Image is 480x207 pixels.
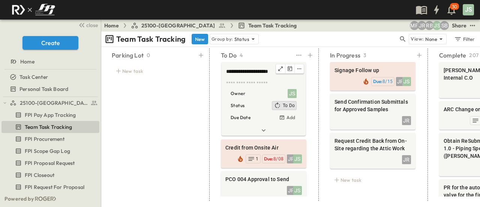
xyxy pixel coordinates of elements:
[417,21,426,30] div: Jayden Ramirez (jramirez@fpibuilders.com)
[402,77,411,86] div: JS
[192,34,208,44] button: New
[334,137,411,152] span: Request Credit Back from On-Site regarding the Attic Work
[248,22,297,29] span: Team Task Tracking
[147,51,150,59] p: 0
[1,72,98,82] a: Task Center
[234,35,249,43] p: Status
[276,64,285,73] button: Open
[287,186,296,195] div: JR
[221,171,306,199] div: PCO 004 Approval to SendJRJS
[469,51,478,59] p: 207
[1,169,99,181] div: FPI Closeouttest
[221,139,306,168] div: Credit from Onsite AirJRJSDue:8/081
[330,94,415,130] div: Send Confirmation Submittals for Approved SamplesJR
[231,102,244,109] p: Status
[75,20,99,30] button: close
[452,22,466,29] div: Share
[373,79,382,84] span: Due:
[104,22,301,29] nav: breadcrumbs
[238,22,297,29] a: Team Task Tracking
[20,58,34,65] span: Home
[439,51,466,60] p: Complete
[468,21,477,30] button: test
[1,181,99,193] div: FPI Request For Proposaltest
[462,3,475,16] button: JS
[225,144,302,151] span: Credit from Onsite Air
[1,84,98,94] a: Personal Task Board
[1,56,98,67] a: Home
[330,175,415,185] div: New task
[382,79,393,84] span: 8/15
[330,133,415,169] div: Request Credit Back from On-Site regarding the Attic WorkJR
[293,186,302,195] div: JS
[240,51,243,59] p: 4
[330,51,360,60] p: In Progress
[25,171,54,179] span: FPI Closeout
[425,21,434,30] div: Regina Barnett (rbarnett@fpibuilders.com)
[273,156,283,162] span: 8/08
[264,156,273,162] span: Due:
[25,111,76,119] span: FPI Pay App Tracking
[463,4,474,15] div: JS
[334,98,411,113] span: Send Confirmation Submittals for Approved Samples
[256,156,258,162] span: 1
[1,170,98,180] a: FPI Closeout
[410,21,419,30] div: Monica Pruteanu (mpruteanu@fpibuilders.com)
[20,99,88,107] span: 25100-Vanguard Prep School
[231,114,250,121] p: Due Date
[1,145,99,157] div: FPI Scope Gap Logtest
[25,135,65,143] span: FPI Procurement
[451,34,477,44] button: Filter
[231,90,245,97] p: Owner
[287,154,296,163] div: JR
[1,122,98,132] a: Team Task Tracking
[1,157,99,169] div: FPI Proposal Requesttest
[1,97,99,109] div: 25100-Vanguard Prep Schooltest
[104,22,119,29] a: Home
[402,155,411,164] div: JR
[334,66,411,74] span: Signage Follow up
[86,21,98,29] span: close
[1,109,99,121] div: FPI Pay App Trackingtest
[1,83,99,95] div: Personal Task Boardtest
[1,134,98,144] a: FPI Procurement
[25,183,84,191] span: FPI Request For Proposal
[1,182,98,192] a: FPI Request For Proposal
[25,147,70,155] span: FPI Scope Gap Log
[285,64,295,73] button: Tracking Date Menu
[1,133,99,145] div: FPI Procurementtest
[452,4,457,10] p: 30
[19,73,48,81] span: Task Center
[131,22,226,29] a: 25100-[GEOGRAPHIC_DATA]
[116,34,186,44] p: Team Task Tracking
[112,51,144,60] p: Parking Lot
[454,35,475,43] div: Filter
[1,146,98,156] a: FPI Scope Gap Log
[294,50,303,60] button: test
[330,62,415,91] div: Signage Follow upJRJSDue:8/15
[225,175,302,183] span: PCO 004 Approval to Send
[402,116,411,125] div: JR
[432,21,441,30] div: Jesse Sullivan (jsullivan@fpibuilders.com)
[440,21,449,30] div: Sterling Barnett (sterling@fpibuilders.com)
[211,35,233,43] p: Group by:
[411,35,424,43] p: View:
[1,110,98,120] a: FPI Pay App Tracking
[19,85,68,93] span: Personal Task Board
[1,158,98,168] a: FPI Proposal Request
[22,36,78,50] button: Create
[295,64,304,73] button: edit
[10,98,98,108] a: 25100-Vanguard Prep School
[25,159,75,167] span: FPI Proposal Request
[425,35,437,43] p: None
[396,77,405,86] div: JR
[283,103,295,109] span: To Do
[288,89,297,98] div: JS
[141,22,215,29] span: 25100-[GEOGRAPHIC_DATA]
[221,51,237,60] p: To Do
[363,51,366,59] p: 3
[112,66,197,76] div: New task
[293,154,302,163] div: JS
[25,123,72,131] span: Team Task Tracking
[286,115,295,121] h6: Add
